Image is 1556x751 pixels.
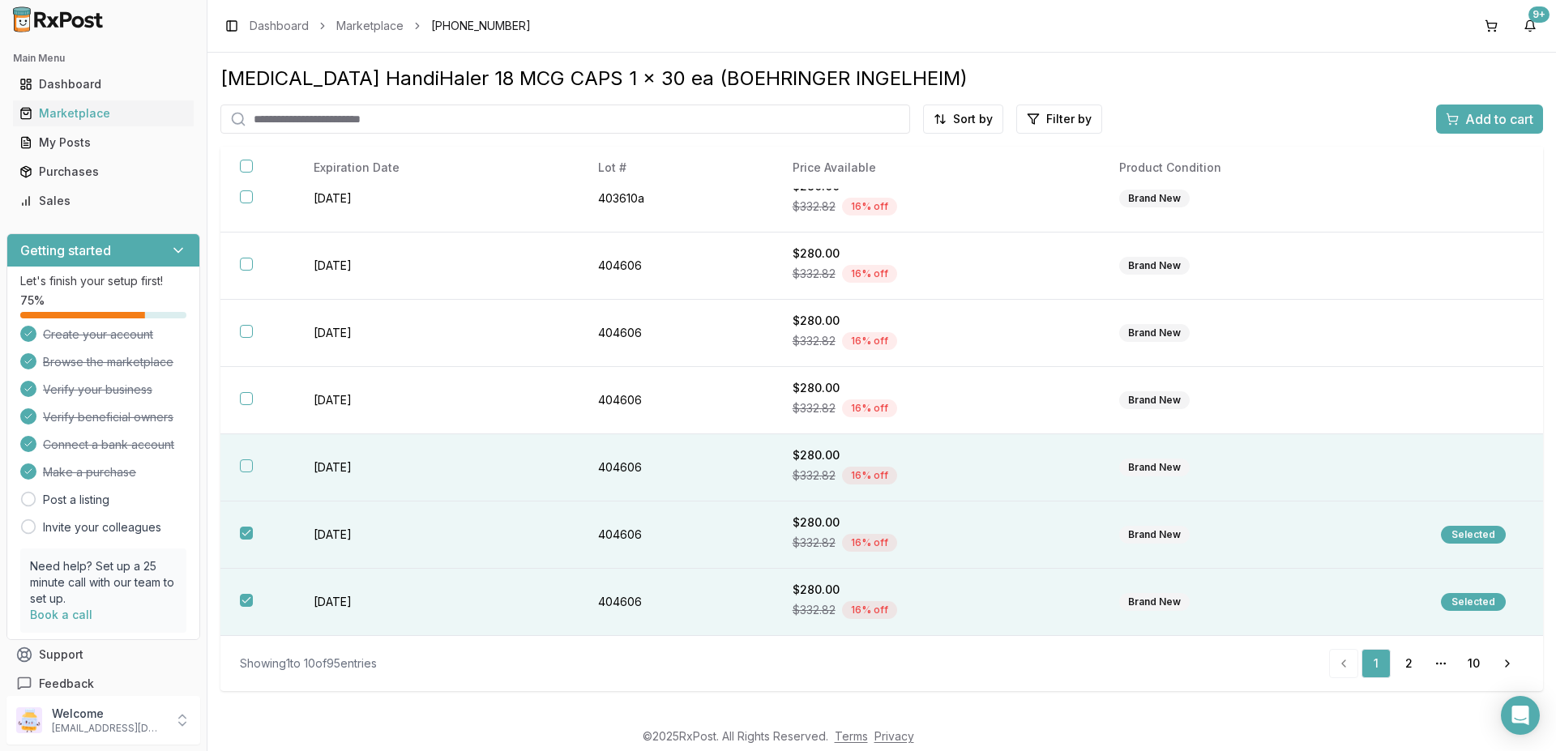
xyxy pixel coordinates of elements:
[1501,696,1540,735] div: Open Intercom Messenger
[13,128,194,157] a: My Posts
[294,501,579,569] td: [DATE]
[13,52,194,65] h2: Main Menu
[6,130,200,156] button: My Posts
[1394,649,1423,678] a: 2
[43,492,109,508] a: Post a listing
[579,501,772,569] td: 404606
[1119,526,1190,544] div: Brand New
[1491,649,1524,678] a: Go to next page
[842,198,897,215] div: 16 % off
[52,722,165,735] p: [EMAIL_ADDRESS][DOMAIN_NAME]
[579,434,772,501] td: 404606
[1119,459,1190,476] div: Brand New
[842,467,897,484] div: 16 % off
[20,292,45,309] span: 75 %
[1441,593,1506,611] div: Selected
[294,165,579,233] td: [DATE]
[793,245,1081,262] div: $280.00
[30,608,92,621] a: Book a call
[16,707,42,733] img: User avatar
[39,676,94,692] span: Feedback
[13,186,194,215] a: Sales
[1119,324,1190,342] div: Brand New
[793,198,836,215] span: $332.82
[579,165,772,233] td: 403610a
[1517,13,1543,39] button: 9+
[579,367,772,434] td: 404606
[793,514,1081,531] div: $280.00
[20,241,111,260] h3: Getting started
[6,669,200,698] button: Feedback
[793,582,1081,598] div: $280.00
[1465,109,1533,129] span: Add to cart
[1046,111,1092,127] span: Filter by
[250,18,531,34] nav: breadcrumb
[6,640,200,669] button: Support
[43,464,136,480] span: Make a purchase
[6,6,110,32] img: RxPost Logo
[1528,6,1550,23] div: 9+
[6,159,200,185] button: Purchases
[1119,190,1190,207] div: Brand New
[1100,147,1421,190] th: Product Condition
[579,233,772,300] td: 404606
[240,655,377,672] div: Showing 1 to 10 of 95 entries
[793,380,1081,396] div: $280.00
[30,558,177,607] p: Need help? Set up a 25 minute call with our team to set up.
[1441,526,1506,544] div: Selected
[773,147,1101,190] th: Price Available
[579,300,772,367] td: 404606
[13,99,194,128] a: Marketplace
[250,18,309,34] a: Dashboard
[294,233,579,300] td: [DATE]
[43,437,174,453] span: Connect a bank account
[43,326,153,343] span: Create your account
[793,313,1081,329] div: $280.00
[793,467,836,484] span: $332.82
[1119,593,1190,611] div: Brand New
[1436,105,1543,134] button: Add to cart
[431,18,531,34] span: [PHONE_NUMBER]
[19,193,187,209] div: Sales
[19,76,187,92] div: Dashboard
[835,729,868,743] a: Terms
[43,519,161,536] a: Invite your colleagues
[793,266,836,282] span: $332.82
[793,333,836,349] span: $332.82
[579,569,772,636] td: 404606
[953,111,993,127] span: Sort by
[842,601,897,619] div: 16 % off
[793,400,836,416] span: $332.82
[336,18,404,34] a: Marketplace
[1016,105,1102,134] button: Filter by
[1119,257,1190,275] div: Brand New
[6,71,200,97] button: Dashboard
[52,706,165,722] p: Welcome
[793,602,836,618] span: $332.82
[579,147,772,190] th: Lot #
[842,399,897,417] div: 16 % off
[294,300,579,367] td: [DATE]
[220,66,1543,92] div: [MEDICAL_DATA] HandiHaler 18 MCG CAPS 1 x 30 ea (BOEHRINGER INGELHEIM)
[6,188,200,214] button: Sales
[294,367,579,434] td: [DATE]
[1459,649,1488,678] a: 10
[13,157,194,186] a: Purchases
[6,100,200,126] button: Marketplace
[43,382,152,398] span: Verify your business
[13,70,194,99] a: Dashboard
[43,409,173,425] span: Verify beneficial owners
[19,105,187,122] div: Marketplace
[43,354,173,370] span: Browse the marketplace
[874,729,914,743] a: Privacy
[842,534,897,552] div: 16 % off
[1329,649,1524,678] nav: pagination
[793,447,1081,463] div: $280.00
[842,265,897,283] div: 16 % off
[1361,649,1391,678] a: 1
[923,105,1003,134] button: Sort by
[19,164,187,180] div: Purchases
[294,147,579,190] th: Expiration Date
[294,434,579,501] td: [DATE]
[19,134,187,151] div: My Posts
